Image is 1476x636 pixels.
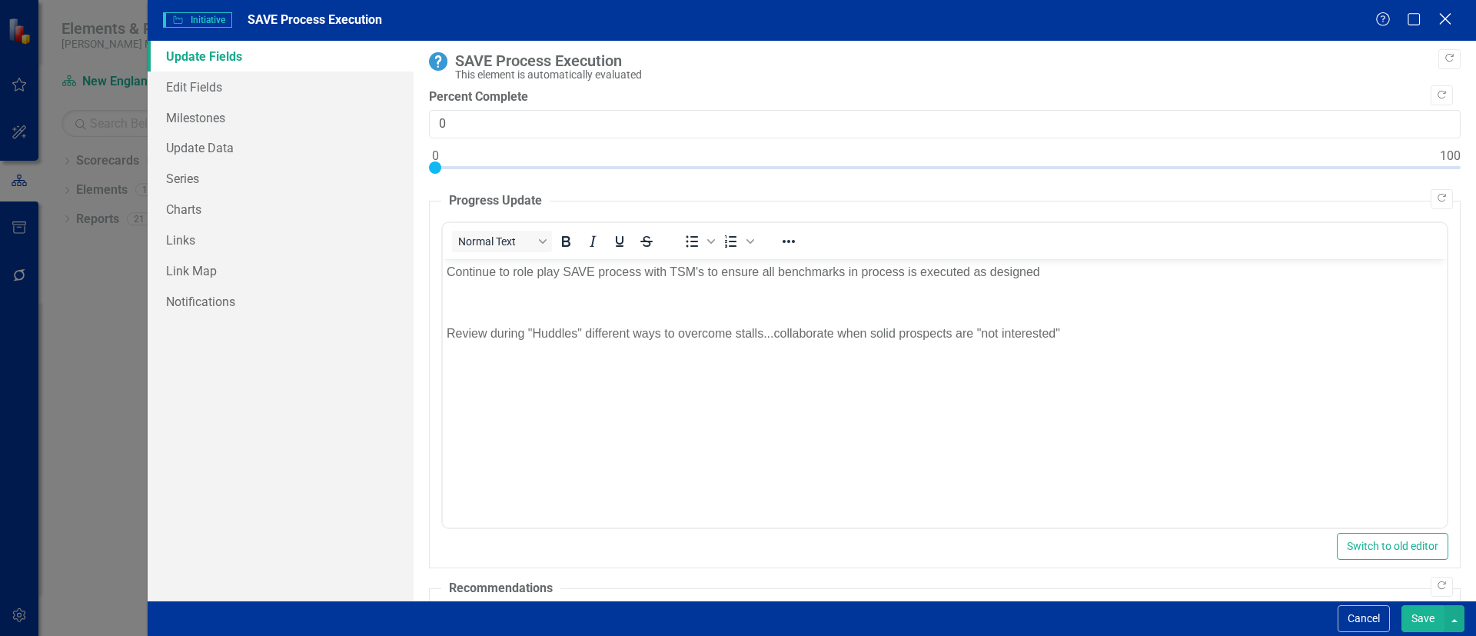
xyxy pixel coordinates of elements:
button: Switch to old editor [1337,533,1448,560]
legend: Recommendations [441,580,560,598]
a: Series [148,163,414,194]
span: Initiative [163,12,232,28]
a: Update Data [148,132,414,163]
iframe: Rich Text Area [443,259,1447,528]
a: Edit Fields [148,72,414,102]
label: Percent Complete [429,88,1461,106]
a: Update Fields [148,41,414,72]
div: SAVE Process Execution [455,52,1453,69]
button: Underline [607,231,633,252]
img: No Information [429,52,447,71]
button: Italic [580,231,606,252]
a: Notifications [148,286,414,317]
button: Reveal or hide additional toolbar items [776,231,802,252]
div: Numbered list [718,231,756,252]
button: Cancel [1338,605,1390,632]
legend: Progress Update [441,192,550,210]
a: Milestones [148,102,414,133]
span: Normal Text [458,235,534,248]
div: This element is automatically evaluated [455,69,1453,81]
button: Strikethrough [633,231,660,252]
button: Save [1401,605,1444,632]
a: Links [148,225,414,255]
a: Charts [148,194,414,225]
a: Link Map [148,255,414,286]
span: SAVE Process Execution [248,12,382,27]
button: Bold [553,231,579,252]
div: Bullet list [679,231,717,252]
button: Block Normal Text [452,231,552,252]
